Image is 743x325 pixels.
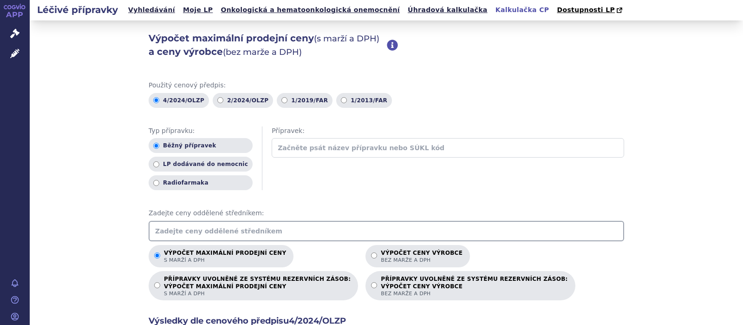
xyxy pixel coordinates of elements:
span: Dostupnosti LP [557,6,615,13]
p: PŘÍPRAVKY UVOLNĚNÉ ZE SYSTÉMU REZERVNÍCH ZÁSOB: [381,276,567,297]
p: Výpočet maximální prodejní ceny [164,250,286,264]
input: 4/2024/OLZP [153,97,159,103]
label: 2/2024/OLZP [213,93,273,108]
span: Zadejte ceny oddělené středníkem: [149,209,624,218]
label: Radiofarmaka [149,175,253,190]
a: Onkologická a hematoonkologická onemocnění [218,4,403,16]
h2: Výpočet maximální prodejní ceny a ceny výrobce [149,32,387,59]
span: (s marží a DPH) [314,33,379,44]
span: Typ přípravku: [149,126,253,136]
span: Použitý cenový předpis: [149,81,624,90]
span: bez marže a DPH [381,257,463,264]
input: 1/2019/FAR [281,97,287,103]
input: PŘÍPRAVKY UVOLNĚNÉ ZE SYSTÉMU REZERVNÍCH ZÁSOB:VÝPOČET MAXIMÁLNÍ PRODEJNÍ CENYs marží a DPH [154,282,160,288]
span: bez marže a DPH [381,290,567,297]
p: PŘÍPRAVKY UVOLNĚNÉ ZE SYSTÉMU REZERVNÍCH ZÁSOB: [164,276,351,297]
a: Kalkulačka CP [493,4,552,16]
label: 4/2024/OLZP [149,93,209,108]
strong: VÝPOČET CENY VÝROBCE [381,283,567,290]
h2: Léčivé přípravky [30,3,125,16]
label: Běžný přípravek [149,138,253,153]
span: s marží a DPH [164,257,286,264]
a: Moje LP [180,4,215,16]
a: Vyhledávání [125,4,178,16]
input: 2/2024/OLZP [217,97,223,103]
span: s marží a DPH [164,290,351,297]
input: Běžný přípravek [153,143,159,149]
p: Výpočet ceny výrobce [381,250,463,264]
input: Výpočet ceny výrobcebez marže a DPH [371,252,377,259]
span: Přípravek: [272,126,624,136]
span: (bez marže a DPH) [223,47,302,57]
input: LP dodávané do nemocnic [153,161,159,167]
input: Výpočet maximální prodejní cenys marží a DPH [154,252,160,259]
input: PŘÍPRAVKY UVOLNĚNÉ ZE SYSTÉMU REZERVNÍCH ZÁSOB:VÝPOČET CENY VÝROBCEbez marže a DPH [371,282,377,288]
input: Začněte psát název přípravku nebo SÚKL kód [272,138,624,158]
strong: VÝPOČET MAXIMÁLNÍ PRODEJNÍ CENY [164,283,351,290]
input: 1/2013/FAR [341,97,347,103]
label: 1/2019/FAR [277,93,332,108]
label: LP dodávané do nemocnic [149,157,253,172]
a: Úhradová kalkulačka [405,4,490,16]
a: Dostupnosti LP [554,4,627,17]
input: Radiofarmaka [153,180,159,186]
input: Zadejte ceny oddělené středníkem [149,221,624,241]
label: 1/2013/FAR [336,93,392,108]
